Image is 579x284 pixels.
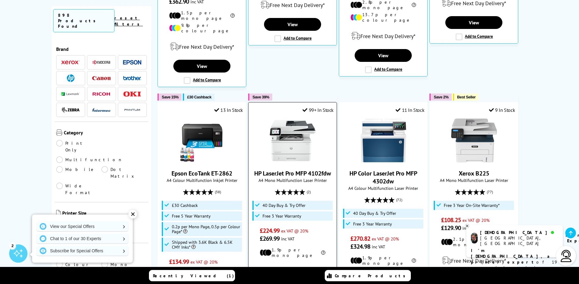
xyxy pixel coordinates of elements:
span: £270.82 [350,235,370,243]
span: £30 Cashback [172,203,198,208]
img: Category [56,130,62,136]
b: I'm [DEMOGRAPHIC_DATA], a printer expert [471,248,552,265]
span: inc VAT [281,236,295,242]
a: Compare Products [325,270,411,281]
a: Epson EcoTank ET-2862 [172,169,232,177]
img: Printer Size [56,210,61,216]
li: 1.9p per mono page [260,247,325,258]
span: inc VAT [462,225,476,231]
div: 99+ In Stock [302,107,334,113]
a: Xerox B225 [451,158,497,165]
a: View [355,49,411,62]
span: A4 Colour Multifunction Laser Printer [342,185,424,191]
span: (2) [307,186,311,198]
span: Brand [56,46,147,52]
img: Lexmark [61,92,80,96]
a: Subscribe for Special Offers [37,246,128,256]
span: 40 Day Buy & Try Offer [353,211,396,216]
span: £108.25 [441,216,461,224]
span: Recently Viewed (1) [153,273,234,279]
li: 13.7p per colour page [350,12,416,23]
a: Canon [92,74,110,82]
div: 2 [9,242,16,249]
span: inc VAT [372,244,385,250]
span: £30 Cashback [187,95,211,99]
a: View [445,16,502,29]
a: Intermec [92,106,110,114]
span: £269.99 [260,235,280,243]
span: Save 2% [434,95,448,99]
li: 1.9p per mono page [350,255,416,266]
a: Xerox B225 [459,169,489,177]
img: Epson [123,60,141,65]
label: Add to Compare [184,77,221,84]
button: £30 Cashback [183,94,214,101]
a: Xerox [61,59,80,66]
span: 898 Products Found [53,9,114,32]
img: HP LaserJet Pro MFP 4102fdw [270,118,316,163]
span: Best Seller [457,95,476,99]
a: Chat to 1 of our 30 Experts [37,234,128,243]
a: HP Color LaserJet Pro MFP 4302dw [360,158,406,165]
img: HP Color LaserJet Pro MFP 4302dw [360,118,406,163]
span: A4 Mono Multifunction Laser Printer [433,177,515,183]
a: HP [61,74,80,82]
span: Printer Size [62,210,147,217]
a: Mono [101,261,147,268]
img: Epson EcoTank ET-2862 [179,118,225,163]
div: [GEOGRAPHIC_DATA], [GEOGRAPHIC_DATA] [480,235,558,246]
span: ex VAT @ 20% [190,259,218,265]
a: Zebra [61,106,80,114]
span: (38) [215,186,221,198]
a: Ricoh [92,90,110,98]
div: modal_delivery [342,27,424,44]
a: Colour [56,261,102,268]
div: 11 In Stock [396,107,424,113]
label: Add to Compare [365,66,402,73]
img: OKI [123,91,141,97]
span: A4 Mono Multifunction Laser Printer [252,177,334,183]
div: modal_delivery [433,252,515,269]
img: Brother [123,76,141,80]
button: Best Seller [453,94,479,101]
img: Zebra [61,107,80,113]
li: 2.1p per mono page [441,236,507,247]
a: Epson [123,59,141,66]
div: ✕ [128,210,137,218]
a: Dot Matrix [101,166,147,179]
img: Xerox B225 [451,118,497,163]
span: ex VAT @ 20% [281,228,308,234]
span: Free 5 Year Warranty [172,214,211,218]
span: ex VAT @ 20% [372,236,399,242]
li: 9.8p per colour page [169,23,235,34]
button: Save 39% [248,94,272,101]
img: Xerox [61,60,80,65]
div: [DEMOGRAPHIC_DATA] [480,230,558,235]
a: OKI [123,90,141,98]
span: Category [64,130,147,137]
span: (77) [487,186,493,198]
a: Print Only [56,140,102,153]
span: Shipped with 3.6K Black & 6.5K CMY Inks* [172,240,241,250]
label: Add to Compare [274,35,312,42]
span: 0.2p per Mono Page, 0.5p per Colour Page* [172,224,241,234]
span: Compare Products [335,273,409,279]
li: 1.5p per mono page [169,10,235,21]
button: Save 2% [429,94,451,101]
button: Save 15% [157,94,182,101]
img: user-headset-light.svg [560,250,572,262]
div: modal_delivery [252,263,334,280]
span: £161.99 [169,266,189,274]
a: HP LaserJet Pro MFP 4102fdw [254,169,331,177]
img: Intermec [92,108,110,112]
a: Wide Format [56,183,102,196]
span: A4 Colour Multifunction Inkjet Printer [161,177,243,183]
span: ex VAT @ 20% [462,217,490,223]
div: 9 In Stock [489,107,515,113]
span: Free 3 Year Warranty [353,222,392,226]
span: Free 3 Year Warranty [262,214,301,218]
a: View our Special Offers [37,222,128,231]
a: View [173,60,230,73]
img: Pantum [123,106,141,114]
span: £129.90 [441,224,461,232]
